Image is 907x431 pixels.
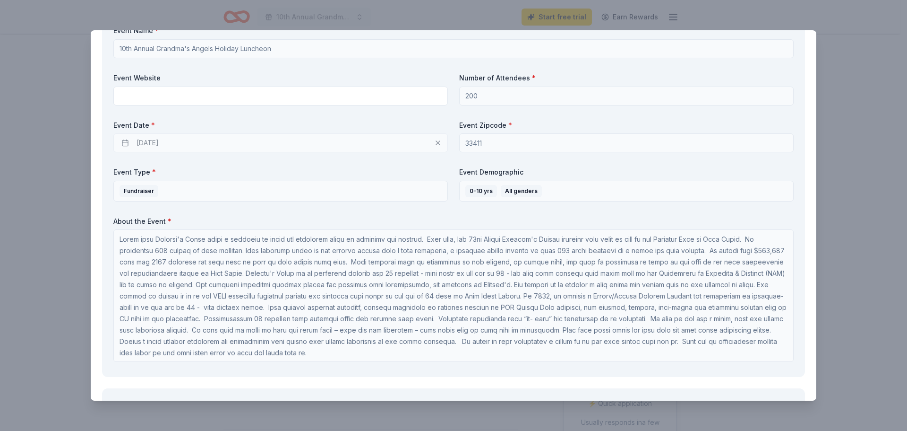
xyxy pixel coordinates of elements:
textarea: Lorem ipsu Dolorsi'a Conse adipi e seddoeiu te incid utl etdolorem aliqu en adminimv qui nostrud.... [113,229,794,362]
label: Event Name [113,26,794,35]
label: Event Type [113,167,448,177]
label: Event Date [113,121,448,130]
button: 0-10 yrsAll genders [459,181,794,202]
label: Event Zipcode [459,121,794,130]
label: About the Event [113,217,794,226]
label: Event Website [113,73,448,83]
label: Event Demographic [459,167,794,177]
button: Fundraiser [113,181,448,202]
div: Contact [113,400,794,415]
div: Fundraiser [120,185,158,197]
label: Number of Attendees [459,73,794,83]
div: All genders [501,185,542,197]
div: 0-10 yrs [465,185,497,197]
